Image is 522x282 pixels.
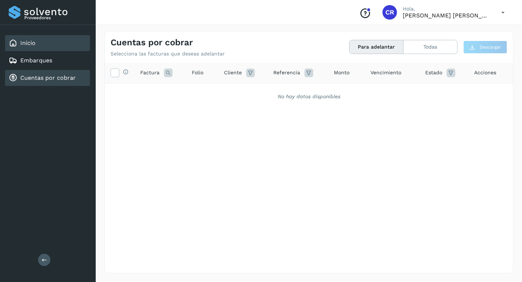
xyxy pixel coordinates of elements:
button: Descargar [463,41,507,54]
p: CARLOS RODOLFO BELLI PEDRAZA [403,12,490,19]
div: Inicio [5,35,90,51]
div: Cuentas por cobrar [5,70,90,86]
a: Inicio [20,40,36,46]
div: No hay datos disponibles [114,93,504,100]
p: Proveedores [24,15,87,20]
span: Folio [192,69,203,76]
span: Factura [140,69,159,76]
span: Referencia [273,69,300,76]
button: Todas [403,40,457,54]
p: Hola, [403,6,490,12]
span: Vencimiento [370,69,401,76]
span: Descargar [480,44,501,50]
p: Selecciona las facturas que deseas adelantar [111,51,225,57]
button: Para adelantar [349,40,403,54]
h4: Cuentas por cobrar [111,37,193,48]
div: Embarques [5,53,90,69]
a: Cuentas por cobrar [20,74,76,81]
span: Estado [425,69,442,76]
a: Embarques [20,57,52,64]
span: Monto [334,69,349,76]
span: Acciones [474,69,496,76]
span: Cliente [224,69,242,76]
